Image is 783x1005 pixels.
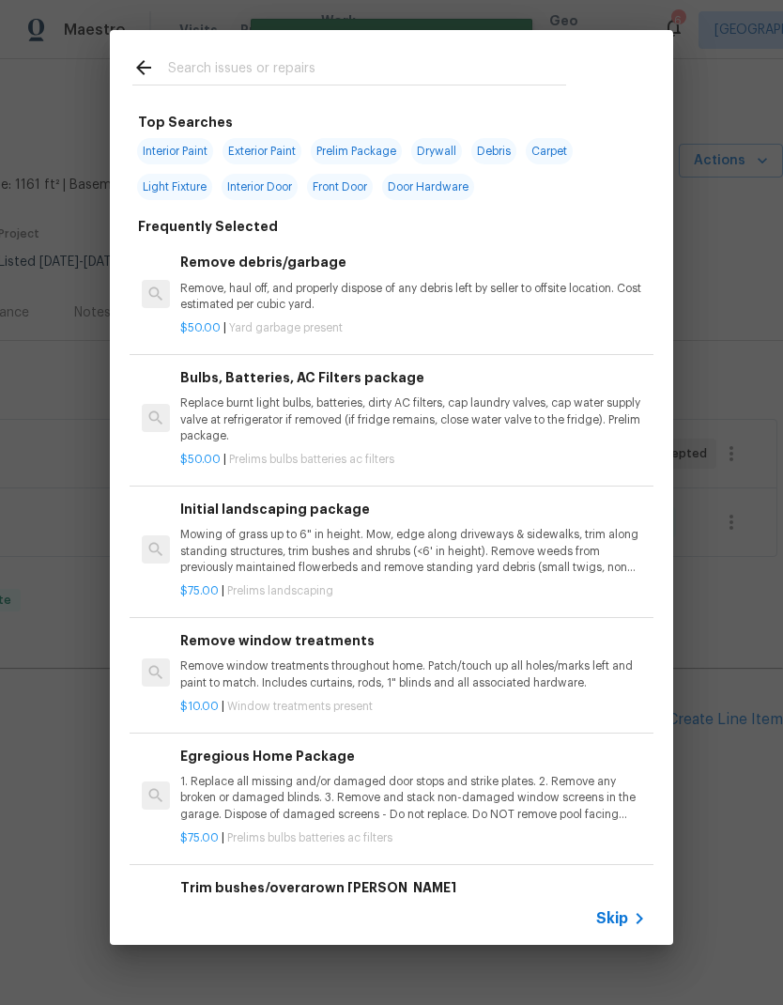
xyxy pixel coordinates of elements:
[471,138,516,164] span: Debris
[180,830,646,846] p: |
[223,138,301,164] span: Exterior Paint
[180,585,219,596] span: $75.00
[180,281,646,313] p: Remove, haul off, and properly dispose of any debris left by seller to offsite location. Cost est...
[138,216,278,237] h6: Frequently Selected
[180,322,221,333] span: $50.00
[596,909,628,928] span: Skip
[180,658,646,690] p: Remove window treatments throughout home. Patch/touch up all holes/marks left and paint to match....
[229,454,394,465] span: Prelims bulbs batteries ac filters
[229,322,343,333] span: Yard garbage present
[180,699,646,715] p: |
[180,252,646,272] h6: Remove debris/garbage
[227,832,392,843] span: Prelims bulbs batteries ac filters
[180,832,219,843] span: $75.00
[227,701,373,712] span: Window treatments present
[382,174,474,200] span: Door Hardware
[180,367,646,388] h6: Bulbs, Batteries, AC Filters package
[180,746,646,766] h6: Egregious Home Package
[227,585,333,596] span: Prelims landscaping
[411,138,462,164] span: Drywall
[168,56,566,85] input: Search issues or repairs
[137,138,213,164] span: Interior Paint
[180,320,646,336] p: |
[180,454,221,465] span: $50.00
[138,112,233,132] h6: Top Searches
[180,527,646,575] p: Mowing of grass up to 6" in height. Mow, edge along driveways & sidewalks, trim along standing st...
[180,630,646,651] h6: Remove window treatments
[180,583,646,599] p: |
[137,174,212,200] span: Light Fixture
[307,174,373,200] span: Front Door
[180,452,646,468] p: |
[526,138,573,164] span: Carpet
[180,877,646,898] h6: Trim bushes/overgrown [PERSON_NAME]
[180,499,646,519] h6: Initial landscaping package
[180,395,646,443] p: Replace burnt light bulbs, batteries, dirty AC filters, cap laundry valves, cap water supply valv...
[311,138,402,164] span: Prelim Package
[180,774,646,822] p: 1. Replace all missing and/or damaged door stops and strike plates. 2. Remove any broken or damag...
[180,701,219,712] span: $10.00
[222,174,298,200] span: Interior Door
